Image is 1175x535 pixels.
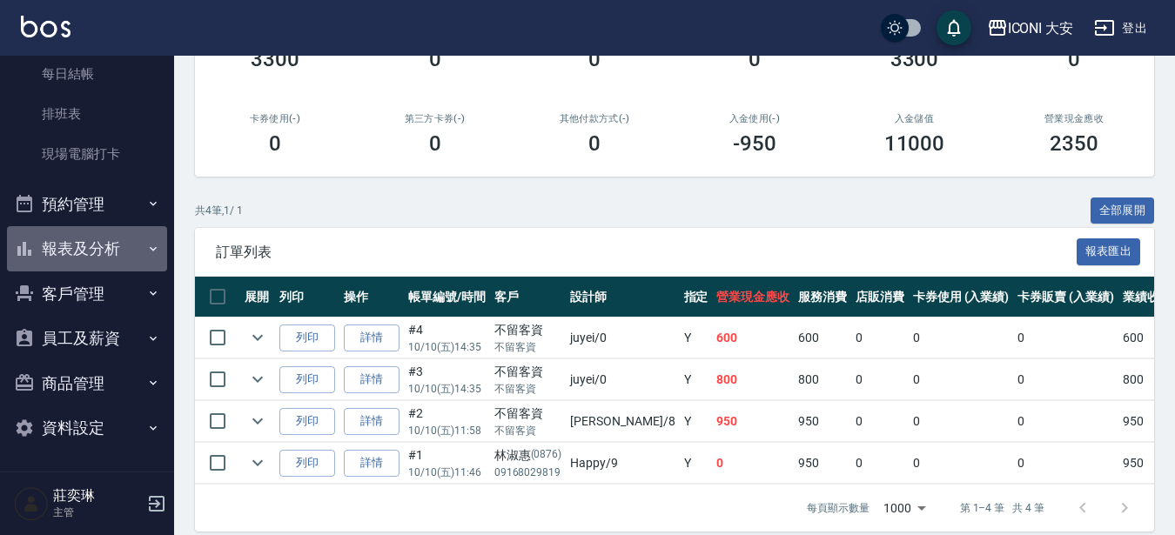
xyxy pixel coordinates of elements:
button: 列印 [279,408,335,435]
h2: 營業現金應收 [1015,113,1133,124]
h3: 0 [429,47,441,71]
button: 預約管理 [7,182,167,227]
td: juyei /0 [566,359,679,400]
button: 列印 [279,324,335,351]
img: Person [14,486,49,521]
td: Y [680,359,713,400]
button: ICONI 大安 [980,10,1081,46]
a: 報表匯出 [1077,243,1141,259]
h2: 其他付款方式(-) [535,113,654,124]
p: 不留客資 [494,423,562,438]
h2: 卡券使用(-) [216,113,334,124]
h3: 0 [588,47,601,71]
div: 林淑惠 [494,446,562,465]
div: 不留客資 [494,363,562,381]
h3: 0 [749,47,761,71]
h3: 0 [429,131,441,156]
button: 商品管理 [7,361,167,406]
h2: 入金儲值 [856,113,974,124]
span: 訂單列表 [216,244,1077,261]
p: 每頁顯示數量 [807,500,869,516]
img: Logo [21,16,70,37]
td: 950 [794,401,851,442]
th: 設計師 [566,277,679,318]
td: 0 [851,401,909,442]
td: juyei /0 [566,318,679,358]
th: 卡券販賣 (入業績) [1013,277,1118,318]
td: 0 [712,443,794,484]
td: #3 [404,359,490,400]
button: 列印 [279,366,335,393]
h3: 0 [1068,47,1080,71]
button: 全部展開 [1091,197,1155,224]
p: 10/10 (五) 11:58 [408,423,486,438]
a: 每日結帳 [7,54,167,94]
th: 操作 [339,277,404,318]
td: 0 [851,318,909,358]
td: 0 [1013,401,1118,442]
td: 0 [1013,443,1118,484]
p: 10/10 (五) 11:46 [408,465,486,480]
td: 0 [909,401,1014,442]
h3: 2350 [1050,131,1098,156]
th: 帳單編號/時間 [404,277,490,318]
button: 員工及薪資 [7,316,167,361]
td: Y [680,443,713,484]
h3: 11000 [884,131,945,156]
td: 950 [794,443,851,484]
button: expand row [245,408,271,434]
p: 第 1–4 筆 共 4 筆 [960,500,1044,516]
p: (0876) [531,446,562,465]
a: 詳情 [344,324,399,351]
button: 報表及分析 [7,226,167,271]
h3: 0 [588,131,601,156]
th: 列印 [275,277,339,318]
div: 不留客資 [494,405,562,423]
td: 0 [851,443,909,484]
button: 資料設定 [7,405,167,451]
div: 不留客資 [494,321,562,339]
h2: 第三方卡券(-) [376,113,494,124]
button: expand row [245,324,271,351]
th: 卡券使用 (入業績) [909,277,1014,318]
button: 登出 [1087,12,1154,44]
p: 10/10 (五) 14:35 [408,381,486,397]
th: 店販消費 [851,277,909,318]
button: 客戶管理 [7,271,167,317]
th: 營業現金應收 [712,277,794,318]
td: 0 [1013,359,1118,400]
th: 展開 [240,277,275,318]
td: 600 [712,318,794,358]
h3: 3300 [890,47,939,71]
td: 0 [909,359,1014,400]
button: 列印 [279,450,335,477]
th: 服務消費 [794,277,851,318]
h5: 莊奕琳 [53,487,142,505]
p: 10/10 (五) 14:35 [408,339,486,355]
button: expand row [245,366,271,392]
p: 09168029819 [494,465,562,480]
th: 指定 [680,277,713,318]
div: 1000 [876,485,932,532]
button: 報表匯出 [1077,238,1141,265]
td: 800 [712,359,794,400]
p: 不留客資 [494,339,562,355]
td: 0 [909,443,1014,484]
td: #1 [404,443,490,484]
h3: 0 [269,131,281,156]
a: 詳情 [344,366,399,393]
td: Happy /9 [566,443,679,484]
td: 950 [712,401,794,442]
td: 600 [794,318,851,358]
h3: 3300 [251,47,299,71]
td: 0 [909,318,1014,358]
th: 客戶 [490,277,567,318]
td: 0 [851,359,909,400]
td: Y [680,318,713,358]
td: #2 [404,401,490,442]
td: 0 [1013,318,1118,358]
a: 排班表 [7,94,167,134]
p: 不留客資 [494,381,562,397]
h3: -950 [733,131,776,156]
h2: 入金使用(-) [695,113,814,124]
